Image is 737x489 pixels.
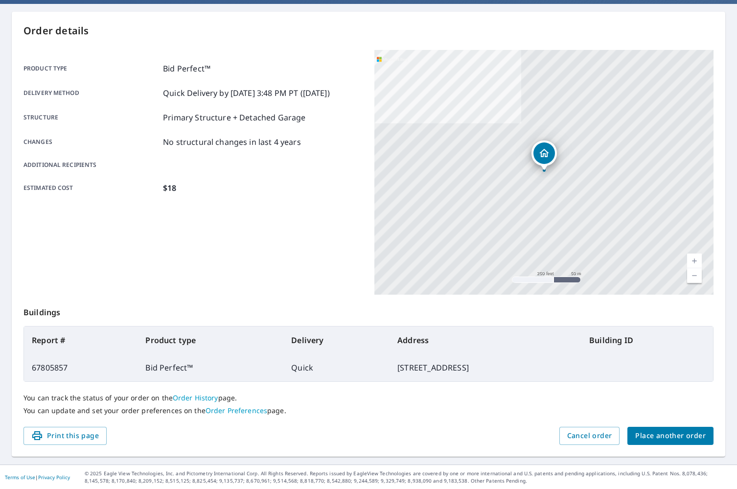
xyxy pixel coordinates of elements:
th: Report # [24,326,138,354]
th: Building ID [581,326,713,354]
th: Delivery [283,326,390,354]
a: Order History [173,393,218,402]
a: Privacy Policy [38,474,70,481]
button: Place another order [627,427,714,445]
p: You can update and set your order preferences on the page. [23,406,714,415]
span: Place another order [635,430,706,442]
a: Current Level 17, Zoom Out [687,268,702,283]
th: Product type [138,326,283,354]
a: Terms of Use [5,474,35,481]
p: Buildings [23,295,714,326]
span: Print this page [31,430,99,442]
a: Order Preferences [206,406,267,415]
p: Additional recipients [23,161,159,169]
td: Bid Perfect™ [138,354,283,381]
p: Quick Delivery by [DATE] 3:48 PM PT ([DATE]) [163,87,330,99]
button: Cancel order [559,427,620,445]
p: Primary Structure + Detached Garage [163,112,305,123]
td: 67805857 [24,354,138,381]
th: Address [390,326,581,354]
p: Product type [23,63,159,74]
p: No structural changes in last 4 years [163,136,301,148]
a: Current Level 17, Zoom In [687,254,702,268]
p: | [5,474,70,480]
td: Quick [283,354,390,381]
p: © 2025 Eagle View Technologies, Inc. and Pictometry International Corp. All Rights Reserved. Repo... [85,470,732,485]
span: Cancel order [567,430,612,442]
p: You can track the status of your order on the page. [23,394,714,402]
div: Dropped pin, building 1, Residential property, 8903 Princeton St Westminster, CO 80031 [531,140,557,171]
p: Structure [23,112,159,123]
button: Print this page [23,427,107,445]
p: Order details [23,23,714,38]
p: $18 [163,182,176,194]
p: Bid Perfect™ [163,63,210,74]
td: [STREET_ADDRESS] [390,354,581,381]
p: Estimated cost [23,182,159,194]
p: Changes [23,136,159,148]
p: Delivery method [23,87,159,99]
